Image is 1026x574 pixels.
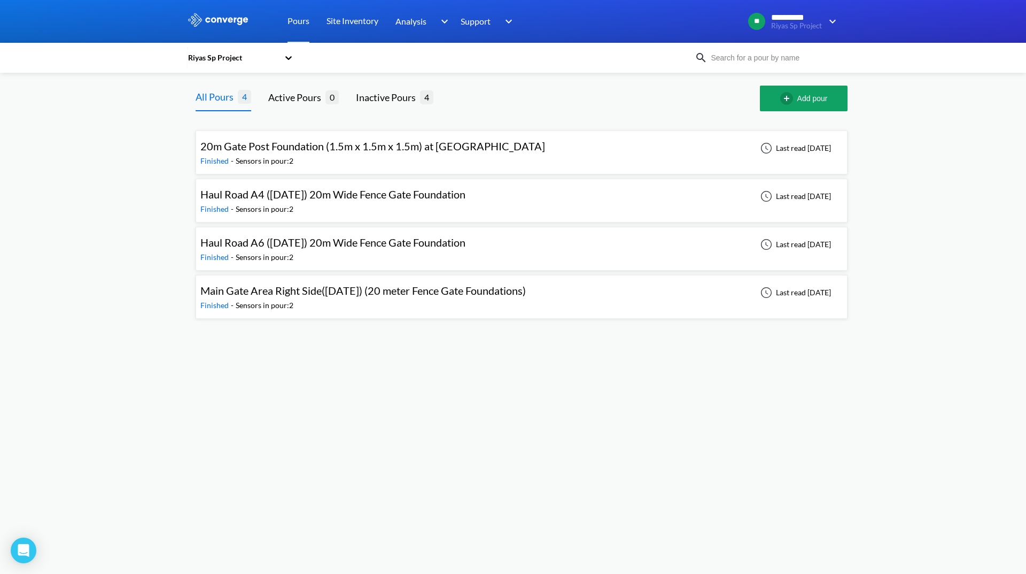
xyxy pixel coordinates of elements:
[11,538,36,563] div: Open Intercom Messenger
[755,190,834,203] div: Last read [DATE]
[708,52,837,64] input: Search for a pour by name
[200,140,545,152] span: 20m Gate Post Foundation (1.5m x 1.5m x 1.5m) at [GEOGRAPHIC_DATA]
[461,14,491,28] span: Support
[231,252,236,262] span: -
[236,203,293,215] div: Sensors in pour: 2
[780,92,797,105] img: add-circle-outline.svg
[196,143,848,152] a: 20m Gate Post Foundation (1.5m x 1.5m x 1.5m) at [GEOGRAPHIC_DATA]Finished-Sensors in pour:2Last ...
[200,156,231,165] span: Finished
[200,284,526,297] span: Main Gate Area Right Side([DATE]) (20 meter Fence Gate Foundations)
[238,90,251,103] span: 4
[420,90,433,104] span: 4
[236,155,293,167] div: Sensors in pour: 2
[755,238,834,251] div: Last read [DATE]
[200,204,231,213] span: Finished
[268,90,325,105] div: Active Pours
[187,13,249,27] img: logo_ewhite.svg
[196,287,848,296] a: Main Gate Area Right Side([DATE]) (20 meter Fence Gate Foundations)Finished-Sensors in pour:2Last...
[231,156,236,165] span: -
[498,15,515,28] img: downArrow.svg
[760,86,848,111] button: Add pour
[187,52,279,64] div: Riyas Sp Project
[771,22,822,30] span: Riyas Sp Project
[356,90,420,105] div: Inactive Pours
[200,301,231,310] span: Finished
[196,89,238,104] div: All Pours
[325,90,339,104] span: 0
[434,15,451,28] img: downArrow.svg
[200,188,465,201] span: Haul Road A4 ([DATE]) 20m Wide Fence Gate Foundation
[236,300,293,311] div: Sensors in pour: 2
[196,239,848,248] a: Haul Road A6 ([DATE]) 20m Wide Fence Gate FoundationFinished-Sensors in pour:2Last read [DATE]
[196,191,848,200] a: Haul Road A4 ([DATE]) 20m Wide Fence Gate FoundationFinished-Sensors in pour:2Last read [DATE]
[755,142,834,155] div: Last read [DATE]
[236,251,293,263] div: Sensors in pour: 2
[755,286,834,299] div: Last read [DATE]
[395,14,426,28] span: Analysis
[200,252,231,262] span: Finished
[231,301,236,310] span: -
[822,15,839,28] img: downArrow.svg
[231,204,236,213] span: -
[200,236,465,249] span: Haul Road A6 ([DATE]) 20m Wide Fence Gate Foundation
[695,51,708,64] img: icon-search.svg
